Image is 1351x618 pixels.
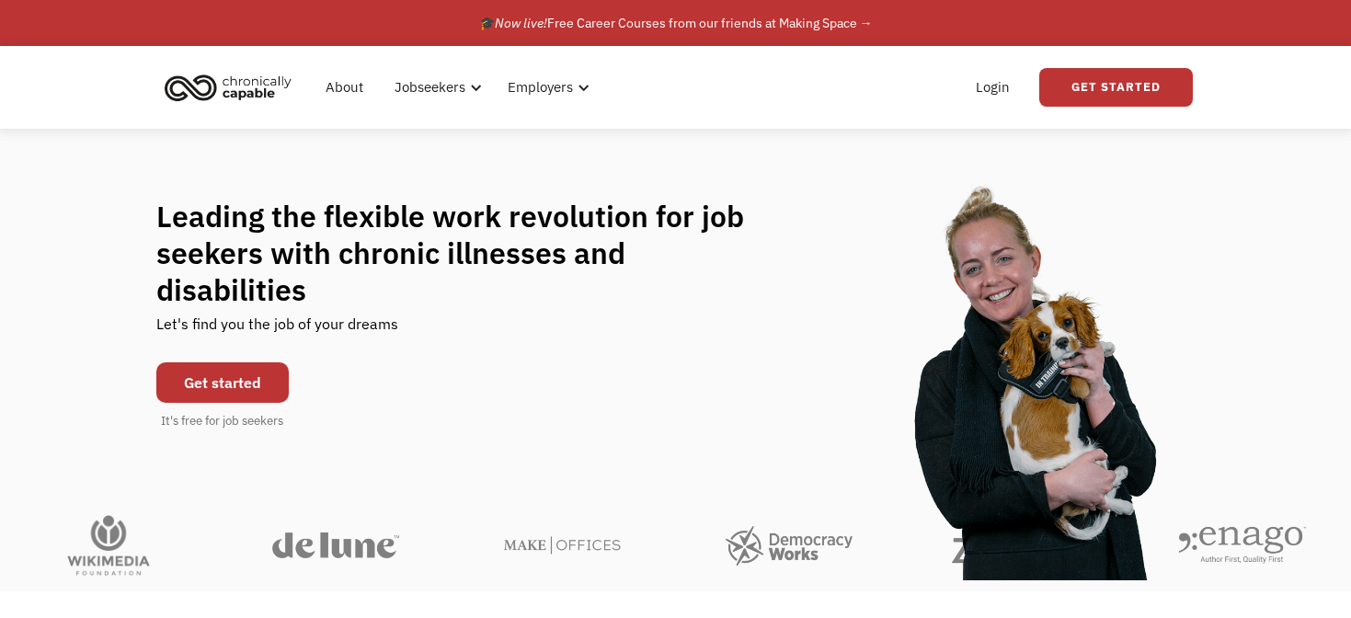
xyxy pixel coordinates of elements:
a: home [159,67,305,108]
div: Jobseekers [395,76,465,98]
div: It's free for job seekers [161,412,283,430]
img: Chronically Capable logo [159,67,297,108]
div: 🎓 Free Career Courses from our friends at Making Space → [479,12,873,34]
a: Login [965,58,1021,117]
div: Let's find you the job of your dreams [156,308,398,353]
a: Get started [156,362,289,403]
em: Now live! [495,15,547,31]
h1: Leading the flexible work revolution for job seekers with chronic illnesses and disabilities [156,198,780,308]
a: Get Started [1039,68,1193,107]
div: Employers [508,76,573,98]
a: About [315,58,374,117]
div: Employers [497,58,595,117]
div: Jobseekers [384,58,487,117]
